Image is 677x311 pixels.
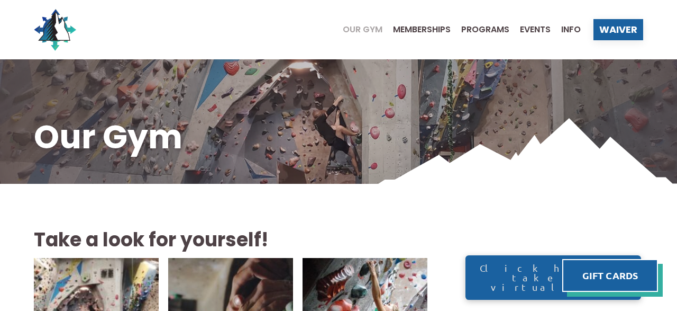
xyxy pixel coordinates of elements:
[332,25,382,34] a: Our Gym
[599,25,637,34] span: Waiver
[520,25,551,34] span: Events
[509,25,551,34] a: Events
[382,25,451,34] a: Memberships
[593,19,643,40] a: Waiver
[343,25,382,34] span: Our Gym
[451,25,509,34] a: Programs
[393,25,451,34] span: Memberships
[34,8,76,51] img: North Wall Logo
[34,227,427,253] h2: Take a look for yourself!
[465,255,641,300] a: Click here to take our virtual tour
[461,25,509,34] span: Programs
[561,25,581,34] span: Info
[476,263,630,292] span: Click here to take our virtual tour
[551,25,581,34] a: Info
